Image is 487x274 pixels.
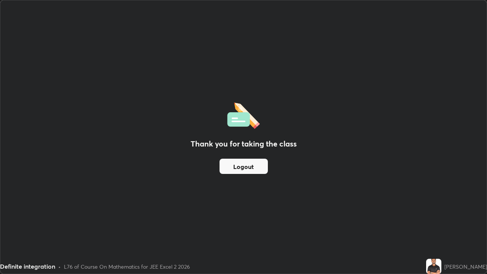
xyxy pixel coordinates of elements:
[426,259,441,274] img: 8a5640520d1649759a523a16a6c3a527.jpg
[64,263,190,271] div: L76 of Course On Mathematics for JEE Excel 2 2026
[58,263,61,271] div: •
[220,159,268,174] button: Logout
[227,100,260,129] img: offlineFeedback.1438e8b3.svg
[191,138,297,150] h2: Thank you for taking the class
[444,263,487,271] div: [PERSON_NAME]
